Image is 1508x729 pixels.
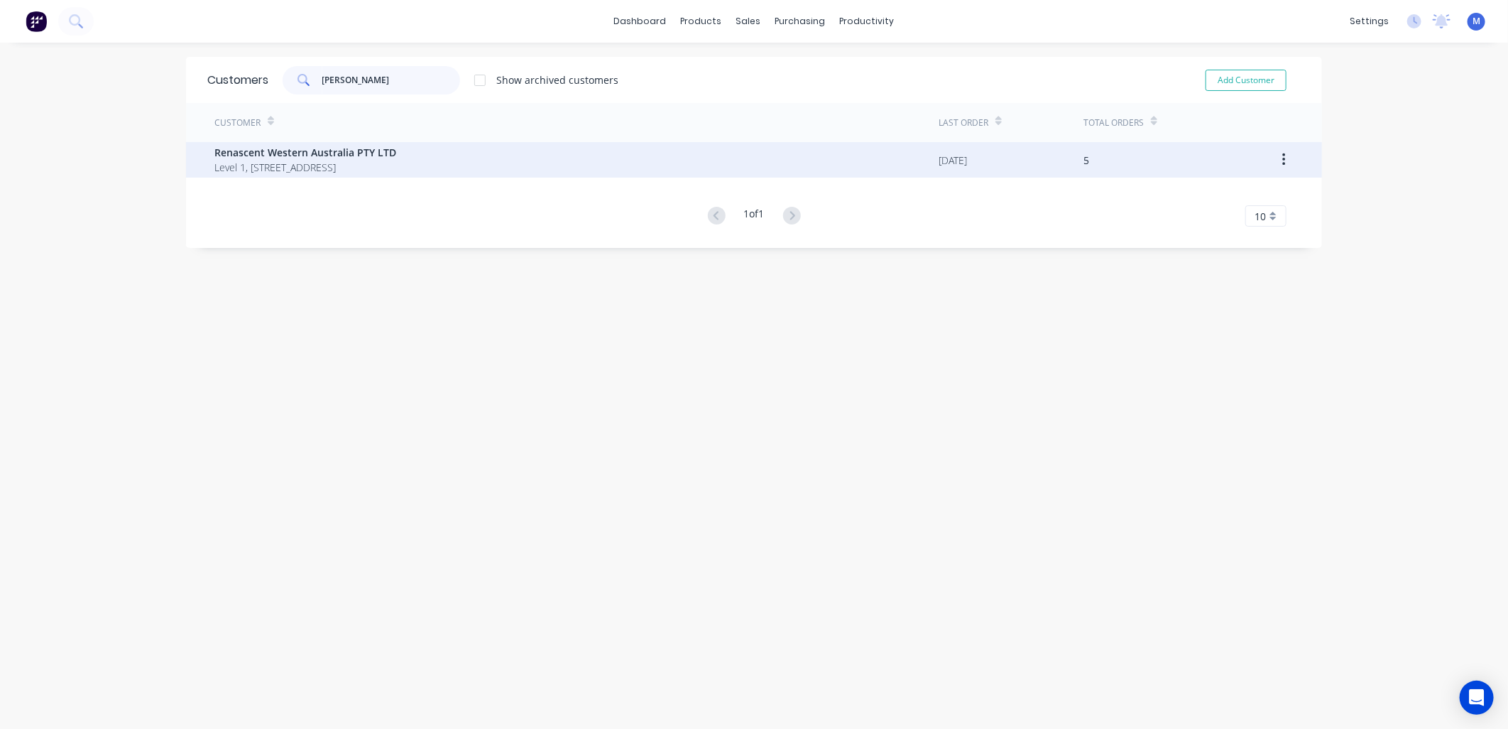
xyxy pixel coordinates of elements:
[674,11,729,32] div: products
[207,72,268,89] div: Customers
[1083,117,1144,129] div: Total Orders
[729,11,768,32] div: sales
[214,145,396,160] span: Renascent Western Australia PTY LTD
[939,153,967,168] div: [DATE]
[744,206,765,227] div: 1 of 1
[1473,15,1480,28] span: M
[1343,11,1396,32] div: settings
[214,160,396,175] span: Level 1, [STREET_ADDRESS]
[1255,209,1266,224] span: 10
[768,11,833,32] div: purchasing
[1083,153,1089,168] div: 5
[607,11,674,32] a: dashboard
[939,117,988,129] div: Last Order
[26,11,47,32] img: Factory
[1460,681,1494,715] div: Open Intercom Messenger
[1206,70,1286,91] button: Add Customer
[496,72,618,87] div: Show archived customers
[322,66,461,94] input: Search customers...
[833,11,902,32] div: productivity
[214,117,261,129] div: Customer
